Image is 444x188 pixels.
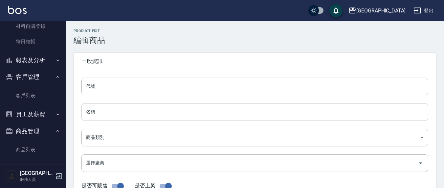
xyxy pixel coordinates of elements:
[74,29,436,33] h2: Product Edit
[3,160,63,177] button: 行銷工具
[81,58,428,65] span: 一般資訊
[3,68,63,85] button: 客戶管理
[3,34,63,49] a: 每日結帳
[74,36,436,45] h3: 編輯商品
[3,52,63,69] button: 報表及分析
[3,88,63,103] a: 客戶列表
[3,19,63,34] a: 材料自購登錄
[346,4,408,17] button: [GEOGRAPHIC_DATA]
[5,170,18,183] img: Person
[20,177,54,182] p: 服務人員
[3,106,63,123] button: 員工及薪資
[3,123,63,140] button: 商品管理
[3,142,63,157] a: 商品列表
[411,5,436,17] button: 登出
[356,7,406,15] div: [GEOGRAPHIC_DATA]
[20,170,54,177] h5: [GEOGRAPHIC_DATA]
[8,6,27,14] img: Logo
[415,158,426,168] button: Open
[329,4,343,17] button: save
